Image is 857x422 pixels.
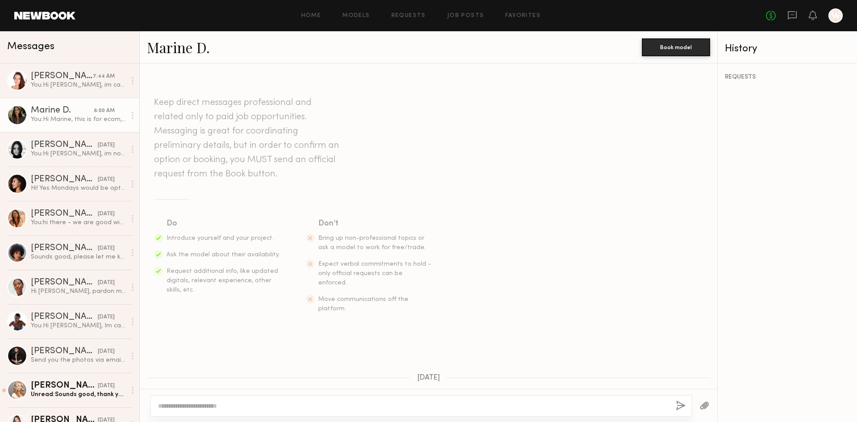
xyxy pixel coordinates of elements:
div: [DATE] [98,175,115,184]
div: You: Hi [PERSON_NAME], Im casting for an upcoming shoot and wondering if you are avail for castin... [31,322,126,330]
div: [DATE] [98,210,115,218]
div: Don’t [318,217,433,230]
div: [PERSON_NAME] [31,347,98,356]
span: Ask the model about their availability. [166,252,280,258]
div: Marine D. [31,106,94,115]
div: [DATE] [98,244,115,253]
div: [DATE] [98,313,115,322]
span: Messages [7,42,54,52]
div: You: Hi [PERSON_NAME], im not sure if you are still on this platform? im cassting for an ecomm pr... [31,150,126,158]
div: [DATE] [98,347,115,356]
div: History [725,44,850,54]
span: Bring up non-professional topics or ask a model to work for free/trade. [318,235,426,251]
div: 7:44 AM [93,72,115,81]
div: [PERSON_NAME] [31,72,93,81]
div: You: Hi [PERSON_NAME], im casting size medium (6-8 dress size). we shoot apparel, lounge and dayw... [31,81,126,89]
div: Do [166,217,281,230]
a: Models [342,13,370,19]
div: [DATE] [98,279,115,287]
div: Hi [PERSON_NAME], pardon my delayed response. I am available for a casting. What day(s) & time di... [31,287,126,296]
div: [DATE] [98,141,115,150]
a: Home [301,13,321,19]
span: Introduce yourself and your project. [166,235,274,241]
span: Expect verbal commitments to hold - only official requests can be enforced. [318,261,431,286]
a: Favorites [505,13,541,19]
div: You: Hi Marine, this is for ecom, we shoot apparel, loungewear and daywear. Let me know your avai... [31,115,126,124]
div: [PERSON_NAME] [31,175,98,184]
a: Marine D. [147,38,210,57]
div: You: hi there - we are good with clipping and sometimes will make the sample based on model. are ... [31,218,126,227]
div: [PERSON_NAME]'[PERSON_NAME] [31,278,98,287]
div: Sounds good, please let me know. [31,253,126,261]
div: 8:00 AM [94,107,115,115]
div: Unread: Sounds good, thank you! [31,390,126,399]
div: [PERSON_NAME] [31,141,98,150]
div: Send you the photos via email. You can also find them here: [URL][DOMAIN_NAME] Thanks! [31,356,126,364]
span: [DATE] [417,374,440,382]
div: [PERSON_NAME] [31,313,98,322]
span: Move communications off the platform. [318,297,408,312]
div: [PERSON_NAME] [31,209,98,218]
span: Request additional info, like updated digitals, relevant experience, other skills, etc. [166,268,278,293]
a: Book model [642,43,710,50]
div: REQUESTS [725,74,850,80]
div: Hi! Yes Mondays would be optimal for me [31,184,126,192]
header: Keep direct messages professional and related only to paid job opportunities. Messaging is great ... [154,96,341,181]
a: W [828,8,843,23]
div: [DATE] [98,382,115,390]
a: Requests [391,13,426,19]
div: [PERSON_NAME] [31,244,98,253]
div: [PERSON_NAME] [31,381,98,390]
a: Job Posts [447,13,484,19]
button: Book model [642,38,710,56]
